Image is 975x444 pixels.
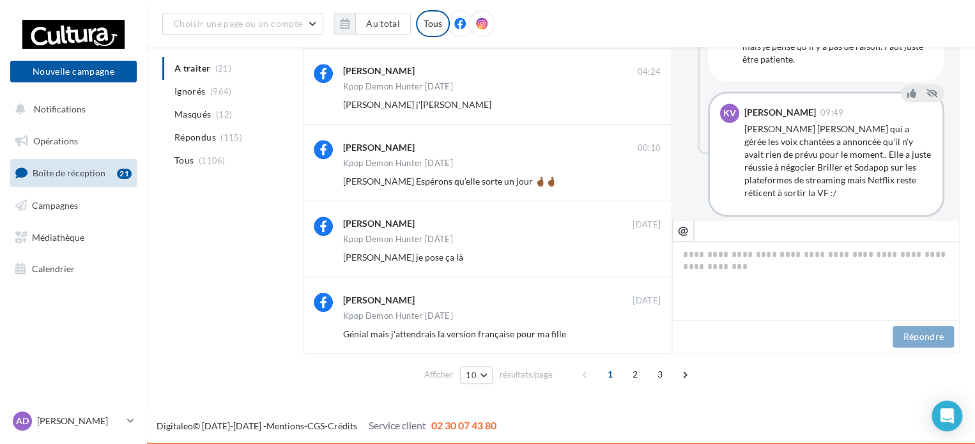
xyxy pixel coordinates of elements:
button: Nouvelle campagne [10,61,137,82]
div: Kpop Demon Hunter [DATE] [343,312,453,320]
span: [PERSON_NAME] j'[PERSON_NAME] [343,99,491,110]
button: Notifications [8,96,134,123]
span: 1 [600,364,620,385]
span: Calendrier [32,263,75,274]
span: [DATE] [633,295,661,307]
span: Répondus [174,131,216,144]
span: (964) [210,86,232,96]
div: Kpop Demon Hunter [DATE] [343,82,453,91]
a: Médiathèque [8,224,139,251]
span: 04:24 [637,66,661,78]
span: 00:10 [637,142,661,154]
div: Kpop Demon Hunter [DATE] [343,235,453,243]
span: (12) [216,109,232,119]
span: Afficher [424,369,453,381]
span: Service client [369,419,426,431]
span: 02 30 07 43 80 [431,419,496,431]
div: [PERSON_NAME] [343,141,415,154]
div: [PERSON_NAME] [PERSON_NAME] qui a gérée les voix chantées a annoncée qu'il n'y avait rien de prév... [744,123,932,199]
span: AD [16,415,29,427]
button: @ [672,220,694,241]
button: Au total [334,13,411,34]
button: 10 [460,366,493,384]
a: Mentions [266,420,304,431]
a: AD [PERSON_NAME] [10,409,137,433]
span: Tous [174,154,194,167]
a: Crédits [328,420,357,431]
span: Génial mais j'attendrais la version française pour ma fille [343,328,566,339]
span: Notifications [34,103,86,114]
i: @ [678,224,689,236]
span: [DATE] [633,219,661,231]
a: CGS [307,420,325,431]
a: Calendrier [8,256,139,282]
div: Tous [416,10,450,37]
button: Au total [355,13,411,34]
span: 09:49 [820,109,844,117]
span: 10 [466,370,477,380]
span: Ignorés [174,85,205,98]
button: Choisir une page ou un compte [162,13,323,34]
span: 3 [650,364,670,385]
div: [PERSON_NAME] [744,108,816,117]
a: Opérations [8,128,139,155]
span: © [DATE]-[DATE] - - - [157,420,496,431]
span: Médiathèque [32,231,84,242]
a: Digitaleo [157,420,193,431]
span: Masqués [174,108,211,121]
span: [PERSON_NAME] je pose ça là [343,252,463,263]
span: (115) [220,132,242,142]
a: Campagnes [8,192,139,219]
div: Kpop Demon Hunter [DATE] [343,159,453,167]
button: Répondre [893,326,954,348]
span: Kv [723,107,736,119]
p: [PERSON_NAME] [37,415,122,427]
span: Opérations [33,135,78,146]
a: Boîte de réception21 [8,159,139,187]
div: [PERSON_NAME] [343,294,415,307]
span: (1106) [199,155,226,165]
span: Boîte de réception [33,167,105,178]
div: 21 [117,169,132,179]
span: 2 [625,364,645,385]
span: résultats/page [500,369,553,381]
div: [PERSON_NAME] [343,65,415,77]
span: [PERSON_NAME] Espérons qu’elle sorte un jour 🤞🏾🤞🏾 [343,176,557,187]
span: Campagnes [32,200,78,211]
div: [PERSON_NAME] [343,217,415,230]
span: Choisir une page ou un compte [173,18,302,29]
div: Open Intercom Messenger [932,401,962,431]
